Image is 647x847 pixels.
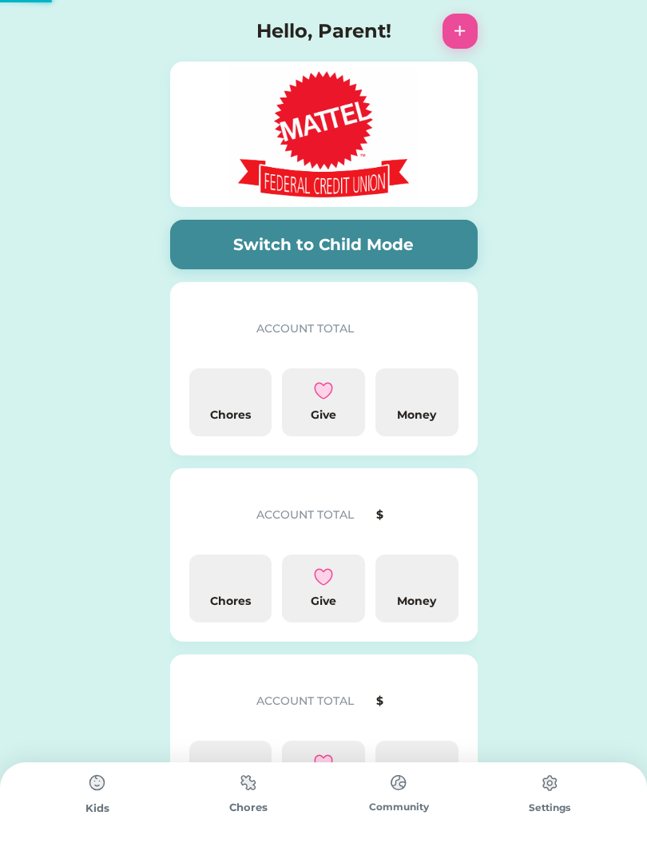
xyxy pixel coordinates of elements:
[196,593,266,610] div: Chores
[212,66,435,202] img: Mattel-Federal-Credit-Union-logo-scaled.png
[383,767,415,798] img: type%3Dchores%2C%20state%3Ddefault.svg
[407,754,427,773] img: yH5BAEAAAAALAAAAAABAAEAAAIBRAA7
[81,767,113,799] img: type%3Dchores%2C%20state%3Ddefault.svg
[232,767,264,798] img: type%3Dchores%2C%20state%3Ddefault.svg
[474,801,625,815] div: Settings
[256,320,371,337] div: ACCOUNT TOTAL
[376,507,458,523] div: $
[314,754,333,773] img: interface-favorite-heart--reward-social-rating-media-heart-it-like-favorite-love.svg
[220,754,240,773] img: yH5BAEAAAAALAAAAAABAAEAAAIBRAA7
[314,567,333,587] img: interface-favorite-heart--reward-social-rating-media-heart-it-like-favorite-love.svg
[288,593,359,610] div: Give
[189,301,240,352] img: yH5BAEAAAAALAAAAAABAAEAAAIBRAA7
[407,381,427,400] img: yH5BAEAAAAALAAAAAABAAEAAAIBRAA7
[288,407,359,423] div: Give
[189,674,240,725] img: yH5BAEAAAAALAAAAAABAAEAAAIBRAA7
[534,767,566,799] img: type%3Dchores%2C%20state%3Ddefault.svg
[256,17,391,46] h4: Hello, Parent!
[382,593,452,610] div: Money
[256,507,371,523] div: ACCOUNT TOTAL
[382,407,452,423] div: Money
[170,14,205,49] img: yH5BAEAAAAALAAAAAABAAEAAAIBRAA7
[170,220,478,269] button: Switch to Child Mode
[256,693,371,710] div: ACCOUNT TOTAL
[196,407,266,423] div: Chores
[376,693,458,710] div: $
[173,800,324,816] div: Chores
[220,567,240,587] img: yH5BAEAAAAALAAAAAABAAEAAAIBRAA7
[220,381,240,400] img: yH5BAEAAAAALAAAAAABAAEAAAIBRAA7
[314,381,333,400] img: interface-favorite-heart--reward-social-rating-media-heart-it-like-favorite-love.svg
[189,487,240,539] img: yH5BAEAAAAALAAAAAABAAEAAAIBRAA7
[443,14,478,49] button: +
[22,801,173,817] div: Kids
[407,567,427,587] img: yH5BAEAAAAALAAAAAABAAEAAAIBRAA7
[323,800,474,814] div: Community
